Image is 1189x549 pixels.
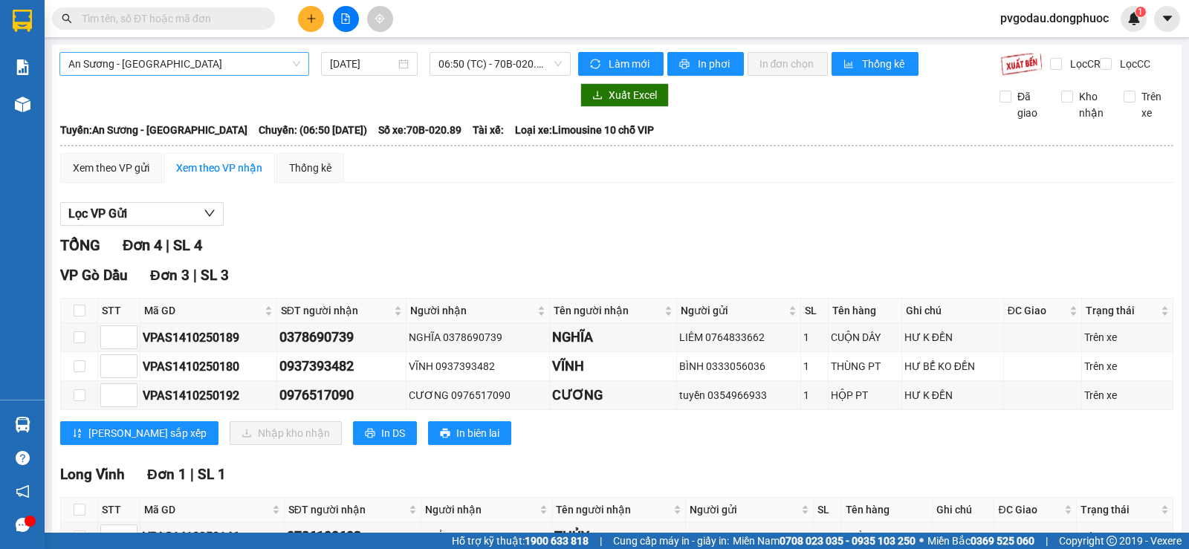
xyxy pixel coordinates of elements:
th: STT [98,299,140,323]
div: VPAS1410250146 [143,527,282,546]
div: 0976517090 [279,385,404,406]
span: Mã GD [144,501,269,518]
img: 9k= [1000,52,1043,76]
th: Tên hàng [842,498,933,522]
td: 0937393482 [277,352,407,381]
span: sort-ascending [72,428,82,440]
span: Đã giao [1011,88,1050,121]
span: file-add [340,13,351,24]
span: | [166,236,169,254]
span: Chuyến: (06:50 [DATE]) [259,122,367,138]
div: KDB [935,528,991,545]
div: ngan 0824100603 [688,528,811,545]
div: VPAS1410250180 [143,357,274,376]
button: printerIn phơi [667,52,744,76]
button: downloadNhập kho nhận [230,421,342,445]
div: Xem theo VP nhận [176,160,262,176]
div: 1 [803,387,825,403]
span: Mã GD [144,302,262,319]
strong: 0369 525 060 [971,535,1034,547]
span: VP Gò Dầu [60,267,128,284]
span: Số xe: 70B-020.89 [378,122,461,138]
div: THỦY [554,526,683,547]
div: 1 [803,358,825,374]
button: syncLàm mới [578,52,664,76]
div: CUỘN DÂY [831,329,899,345]
th: STT [98,498,140,522]
td: CƯƠNG [550,381,676,410]
span: Người nhận [425,501,537,518]
span: Lọc VP Gửi [68,204,127,223]
span: | [193,267,197,284]
span: Lọc CR [1064,56,1103,72]
div: NGHĨA [552,327,673,348]
span: search [62,13,72,24]
div: CƯƠNG 0976517090 [409,387,547,403]
button: bar-chartThống kê [832,52,919,76]
td: VPAS1410250189 [140,323,277,352]
span: Hỗ trợ kỹ thuật: [452,533,589,549]
th: SL [801,299,828,323]
div: LIÊM 0764833662 [679,329,799,345]
span: SL 3 [201,267,229,284]
span: ĐC Giao [998,501,1060,518]
span: In DS [381,425,405,441]
div: 1 [803,329,825,345]
button: printerIn biên lai [428,421,511,445]
span: Xuất Excel [609,87,657,103]
img: warehouse-icon [15,417,30,432]
span: SĐT người nhận [288,501,406,518]
button: aim [367,6,393,32]
th: SL [814,498,842,522]
button: Lọc VP Gửi [60,202,224,226]
span: Lọc CC [1114,56,1153,72]
span: Trạng thái [1081,501,1158,518]
span: Cung cấp máy in - giấy in: [613,533,729,549]
span: Đơn 3 [150,267,189,284]
div: Trên xe [1079,528,1170,545]
button: In đơn chọn [748,52,829,76]
span: Miền Bắc [927,533,1034,549]
span: 06:50 (TC) - 70B-020.89 [438,53,561,75]
span: An Sương - Châu Thành [68,53,300,75]
span: question-circle [16,451,30,465]
button: printerIn DS [353,421,417,445]
span: pvgodau.dongphuoc [988,9,1121,27]
div: NGHĨA 0378690739 [409,329,547,345]
div: 1 [816,528,839,545]
td: VĨNH [550,352,676,381]
span: Loại xe: Limousine 10 chỗ VIP [515,122,654,138]
div: 0786100603 [287,526,418,547]
img: logo-vxr [13,10,32,32]
div: THÙNG PT [831,358,899,374]
span: Long Vĩnh [60,466,125,483]
span: Thống kê [862,56,907,72]
span: Trên xe [1135,88,1174,121]
td: VPAS1410250192 [140,381,277,410]
span: printer [365,428,375,440]
span: down [204,207,216,219]
div: HƯ K ĐỀN [904,329,1001,345]
span: Kho nhận [1073,88,1112,121]
td: NGHĨA [550,323,676,352]
span: bar-chart [843,59,856,71]
th: Ghi chú [902,299,1004,323]
span: SĐT người nhận [281,302,392,319]
button: plus [298,6,324,32]
span: sync [590,59,603,71]
span: In phơi [698,56,732,72]
span: TỔNG [60,236,100,254]
div: tuyền 0354966933 [679,387,799,403]
span: 1 [1138,7,1143,17]
div: THÙNG HOA [844,528,930,545]
td: VPAS1410250180 [140,352,277,381]
strong: 1900 633 818 [525,535,589,547]
div: VPAS1410250192 [143,386,274,405]
span: Làm mới [609,56,652,72]
input: Tìm tên, số ĐT hoặc mã đơn [82,10,257,27]
div: VĨNH [552,356,673,377]
span: Người gửi [681,302,786,319]
span: Người nhận [410,302,534,319]
div: 0937393482 [279,356,404,377]
span: | [600,533,602,549]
